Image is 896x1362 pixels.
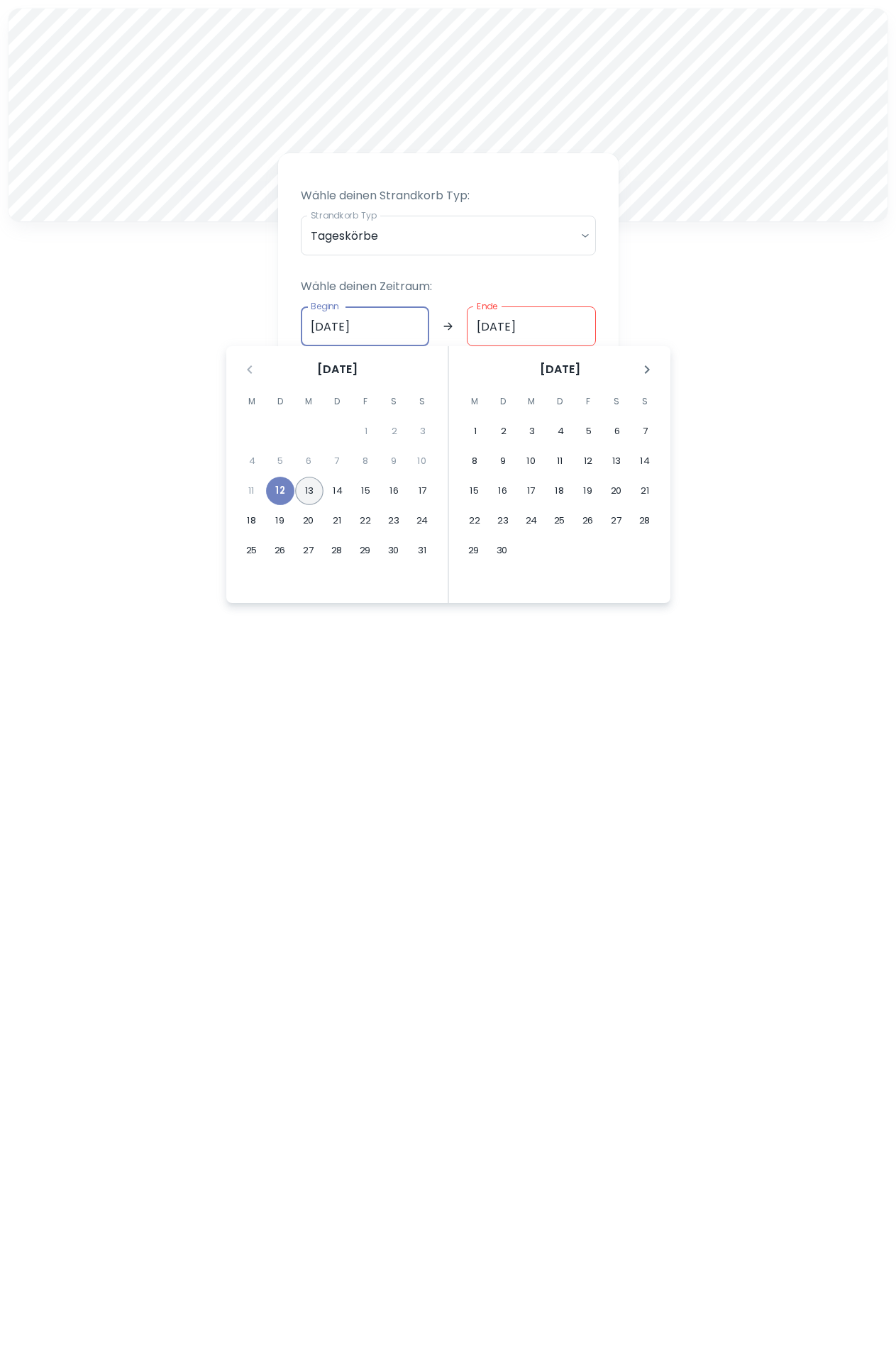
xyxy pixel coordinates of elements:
[575,387,601,416] span: Freitag
[408,506,436,535] button: 24
[461,417,490,445] button: 1
[409,387,435,416] span: Sonntag
[602,506,631,535] button: 27
[477,300,497,312] label: Ende
[547,387,573,416] span: Donnerstag
[266,536,294,565] button: 26
[540,361,580,378] span: [DATE]
[352,477,380,505] button: 15
[488,536,516,565] button: 30
[517,506,546,535] button: 24
[380,506,408,535] button: 23
[546,417,575,445] button: 4
[380,536,408,565] button: 30
[602,477,631,505] button: 20
[574,447,602,475] button: 12
[317,361,358,378] span: [DATE]
[489,447,517,475] button: 9
[460,536,488,565] button: 29
[631,506,659,535] button: 28
[546,447,574,475] button: 11
[301,306,430,346] input: dd.mm.yyyy
[517,447,546,475] button: 10
[546,506,574,535] button: 25
[294,506,323,535] button: 20
[266,506,294,535] button: 19
[408,536,436,565] button: 31
[351,506,380,535] button: 22
[489,477,517,505] button: 16
[311,209,377,221] label: Strandkorb Typ
[301,216,596,255] div: Tageskörbe
[323,477,352,505] button: 14
[604,387,629,416] span: Samstag
[296,387,321,416] span: Mittwoch
[324,387,350,416] span: Donnerstag
[267,387,293,416] span: Dienstag
[353,387,378,416] span: Freitag
[631,447,659,475] button: 14
[301,187,596,204] p: Wähle deinen Strandkorb Typ:
[460,506,489,535] button: 22
[602,447,631,475] button: 13
[489,506,517,535] button: 23
[460,477,489,505] button: 15
[351,536,380,565] button: 29
[323,506,351,535] button: 21
[266,477,294,505] button: 12
[409,477,437,505] button: 17
[462,387,487,416] span: Montag
[546,477,574,505] button: 18
[295,477,323,505] button: 13
[380,477,409,505] button: 16
[519,387,544,416] span: Mittwoch
[460,447,489,475] button: 8
[575,417,603,445] button: 5
[323,536,351,565] button: 28
[632,387,658,416] span: Sonntag
[239,387,265,416] span: Montag
[517,477,546,505] button: 17
[238,536,266,565] button: 25
[381,387,406,416] span: Samstag
[490,387,516,416] span: Dienstag
[301,278,596,295] p: Wähle deinen Zeitraum:
[467,306,596,346] input: dd.mm.yyyy
[631,477,659,505] button: 21
[294,536,323,565] button: 27
[574,477,602,505] button: 19
[518,417,546,445] button: 3
[635,358,659,382] button: Nächster Monat
[490,417,518,445] button: 2
[311,300,339,312] label: Beginn
[238,506,266,535] button: 18
[631,417,660,445] button: 7
[574,506,602,535] button: 26
[603,417,631,445] button: 6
